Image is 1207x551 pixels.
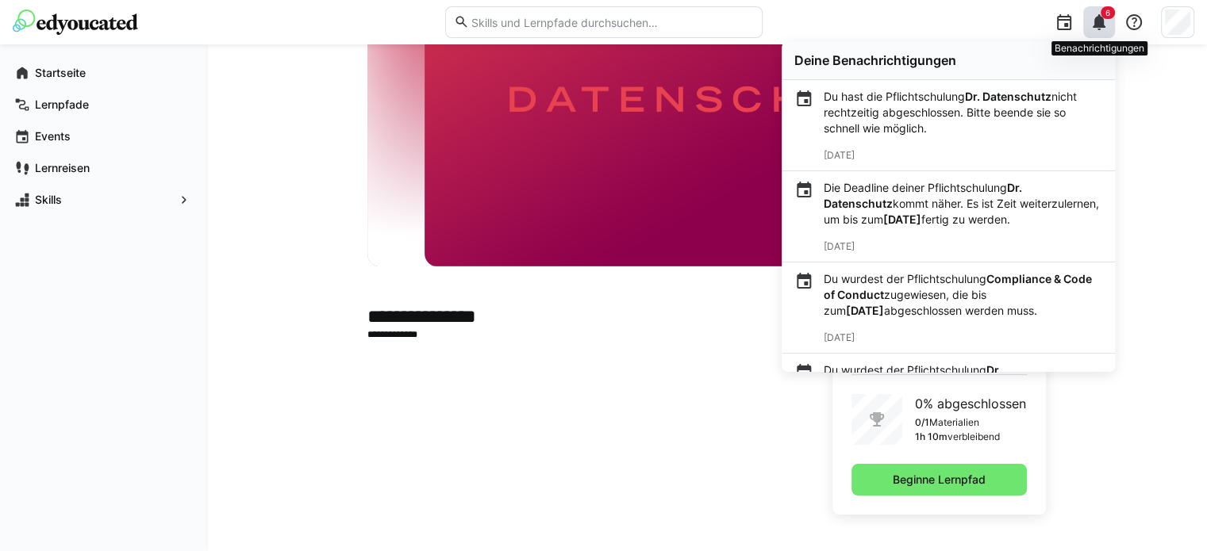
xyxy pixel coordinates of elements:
p: Die Deadline deiner Pflichtschulung kommt näher. Es ist Zeit weiterzulernen, um bis zum fertig zu... [824,180,1102,228]
div: Benachrichtigungen [1051,41,1147,55]
p: 0% abgeschlossen [915,394,1026,413]
span: [DATE] [824,240,855,252]
span: [DATE] [824,331,855,343]
b: [DATE] [846,304,884,317]
p: Materialien [929,416,979,429]
b: Dr. Datenschutz [824,363,1001,392]
input: Skills und Lernpfade durchsuchen… [469,15,753,29]
div: Deine Benachrichtigungen [794,52,1102,68]
p: Du wurdest der Pflichtschulung zugewiesen, die bis zum abgeschlossen werden muss. [824,271,1102,319]
b: Dr. Datenschutz [824,181,1022,210]
b: Compliance & Code of Conduct [824,272,1092,301]
p: verbleibend [948,430,1000,443]
p: 0/1 [915,416,929,429]
b: [DATE] [883,212,921,226]
p: 1h 10m [915,430,948,443]
button: Beginne Lernpfad [851,464,1027,496]
p: Du wurdest der Pflichtschulung zugewiesen, die bis zum abgeschlossen werden muss. [824,362,1102,410]
span: 6 [1105,8,1110,17]
b: Dr. Datenschutz [965,90,1051,103]
span: [DATE] [824,149,855,161]
p: Du hast die Pflichtschulung nicht rechtzeitig abgeschlossen. Bitte beende sie so schnell wie mögl... [824,89,1102,136]
span: Beginne Lernpfad [890,472,988,488]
